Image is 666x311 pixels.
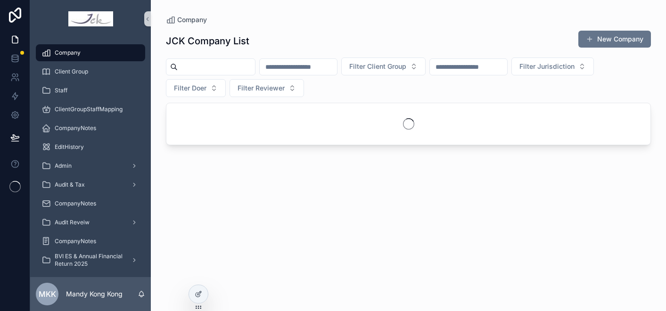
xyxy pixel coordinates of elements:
span: Filter Doer [174,83,206,93]
p: Mandy Kong Kong [66,289,123,299]
span: Filter Client Group [349,62,406,71]
span: ClientGroupStaffMapping [55,106,123,113]
img: App logo [68,11,113,26]
span: Filter Reviewer [238,83,285,93]
a: Audit & Tax [36,176,145,193]
h1: JCK Company List [166,34,249,48]
button: Select Button [511,57,594,75]
span: BVI ES & Annual Financial Return 2025 [55,253,123,268]
a: BVI ES & Annual Financial Return 2025 [36,252,145,269]
a: Staff [36,82,145,99]
a: Audit Reveiw [36,214,145,231]
span: Staff [55,87,67,94]
div: scrollable content [30,38,151,277]
span: Audit Reveiw [55,219,90,226]
span: EditHistory [55,143,84,151]
span: Company [177,15,207,25]
button: Select Button [230,79,304,97]
span: Client Group [55,68,88,75]
span: MKK [39,288,56,300]
span: CompanyNotes [55,237,96,245]
a: Company [36,44,145,61]
a: Client Group [36,63,145,80]
a: Company [166,15,207,25]
span: Admin [55,162,72,170]
span: CompanyNotes [55,124,96,132]
a: CompanyNotes [36,195,145,212]
span: Audit & Tax [55,181,85,188]
a: Admin [36,157,145,174]
button: Select Button [166,79,226,97]
a: ClientGroupStaffMapping [36,101,145,118]
a: CompanyNotes [36,120,145,137]
span: Filter Jurisdiction [519,62,575,71]
a: EditHistory [36,139,145,155]
button: Select Button [341,57,426,75]
button: New Company [578,31,651,48]
span: Company [55,49,81,57]
span: CompanyNotes [55,200,96,207]
a: CompanyNotes [36,233,145,250]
